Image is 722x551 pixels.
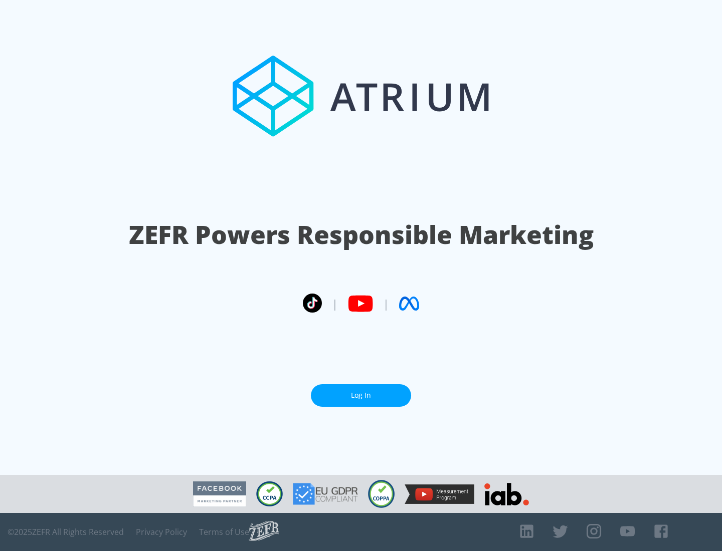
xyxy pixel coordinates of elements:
img: Facebook Marketing Partner [193,481,246,507]
span: | [383,296,389,311]
a: Privacy Policy [136,527,187,537]
a: Terms of Use [199,527,249,537]
img: GDPR Compliant [293,483,358,505]
span: © 2025 ZEFR All Rights Reserved [8,527,124,537]
img: CCPA Compliant [256,481,283,506]
img: IAB [484,483,529,505]
img: YouTube Measurement Program [405,484,474,504]
span: | [332,296,338,311]
h1: ZEFR Powers Responsible Marketing [129,217,594,252]
img: COPPA Compliant [368,480,395,508]
a: Log In [311,384,411,407]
